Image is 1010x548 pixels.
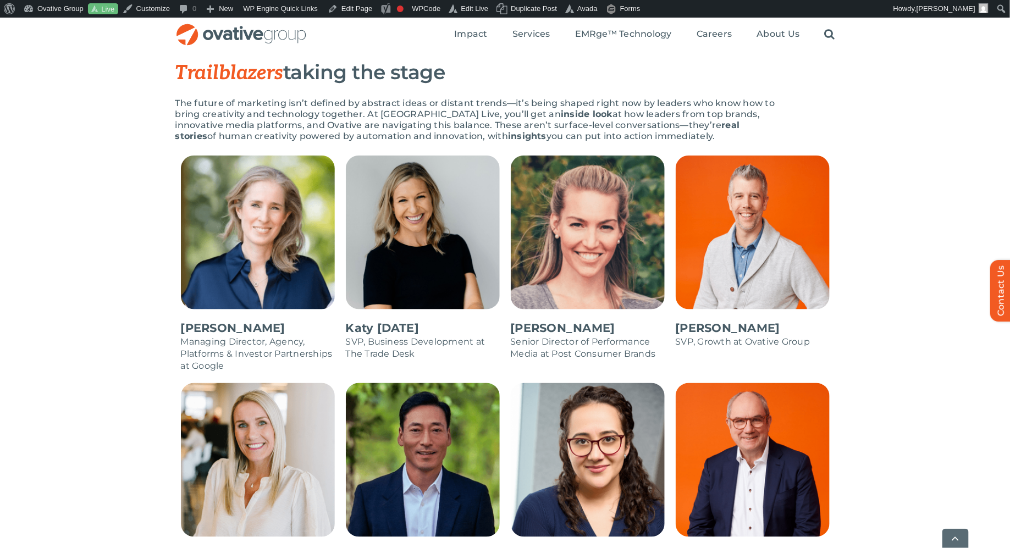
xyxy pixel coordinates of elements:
[512,29,550,40] span: Services
[175,120,740,141] strong: real stories
[397,5,404,12] div: Focus keyphrase not set
[508,131,547,141] strong: insights
[454,29,487,40] span: Impact
[181,156,335,309] img: Alicia Carey
[454,29,487,41] a: Impact
[917,4,975,13] span: [PERSON_NAME]
[346,383,500,537] img: Sean Lee
[676,320,830,336] p: [PERSON_NAME]
[181,336,335,372] p: Managing Director, Agency, Platforms & Investor Partnerships at Google
[757,29,800,41] a: About Us
[346,336,500,360] p: SVP, Business Development at The Trade Desk
[175,61,284,85] span: Trailblazers
[175,98,780,142] p: The future of marketing isn’t defined by abstract ideas or distant trends—it’s being shaped right...
[511,156,665,309] img: Monica Gratzer
[511,383,665,537] img: Melissa Medina
[88,3,118,15] a: Live
[175,23,307,33] a: OG_Full_horizontal_RGB
[697,29,732,40] span: Careers
[575,29,672,40] span: EMRge™ Technology
[175,61,780,84] h3: taking the stage
[697,29,732,41] a: Careers
[346,156,500,309] img: Katy Friday
[825,29,835,41] a: Search
[676,336,830,348] p: SVP, Growth at Ovative Group
[346,320,500,336] p: Katy [DATE]
[454,17,835,52] nav: Menu
[181,320,335,336] p: [PERSON_NAME]
[676,156,830,309] img: Jesse Grittner
[511,320,665,336] p: [PERSON_NAME]
[561,109,612,119] strong: inside look
[181,383,335,537] img: Bethany Hawthorne
[757,29,800,40] span: About Us
[512,29,550,41] a: Services
[676,383,830,537] img: Dale Nitschke
[575,29,672,41] a: EMRge™ Technology
[511,336,665,360] p: Senior Director of Performance Media at Post Consumer Brands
